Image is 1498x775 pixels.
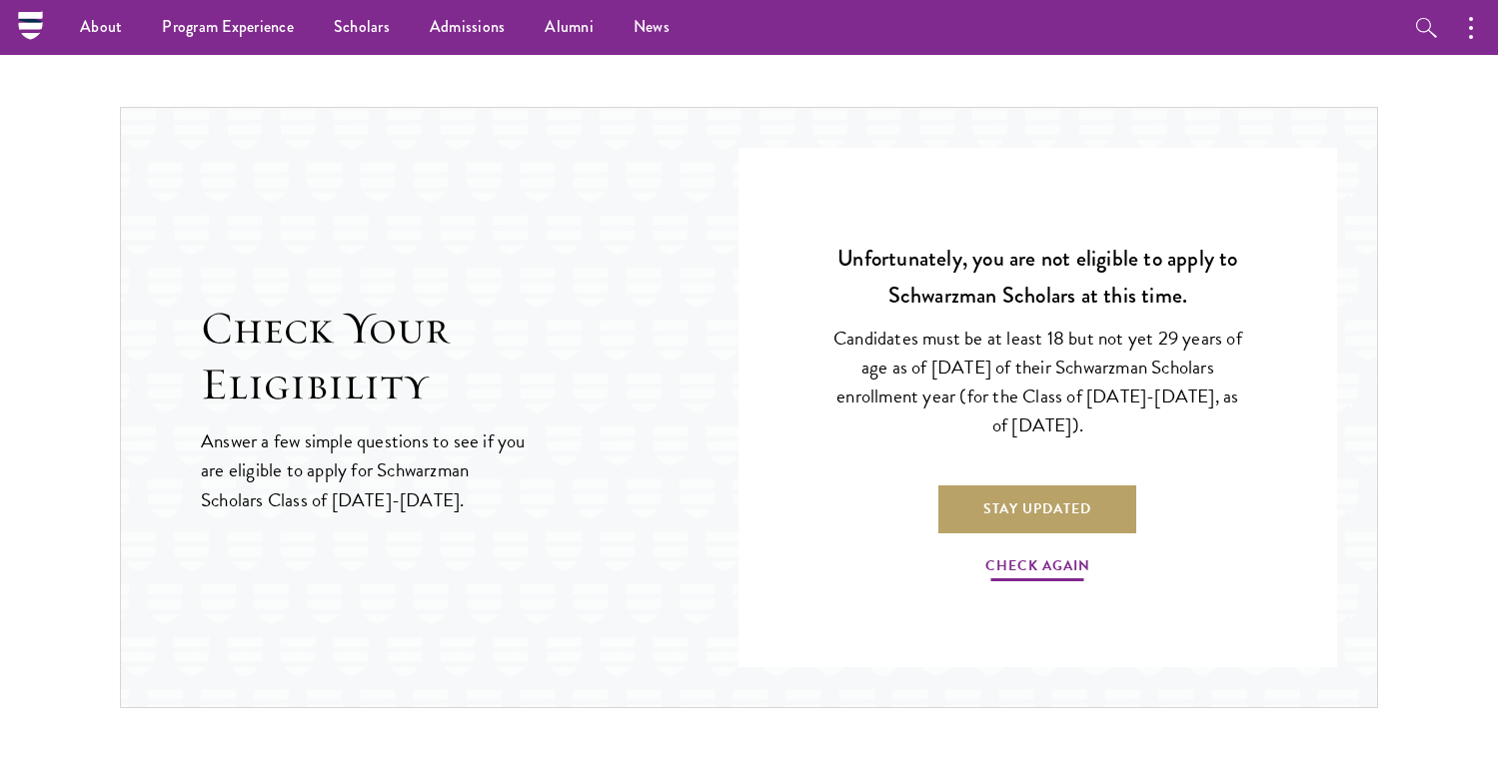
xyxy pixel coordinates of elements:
p: Answer a few simple questions to see if you are eligible to apply for Schwarzman Scholars Class o... [201,426,528,513]
strong: Unfortunately, you are not eligible to apply to Schwarzman Scholars at this time. [837,242,1237,312]
a: Check Again [985,553,1090,584]
a: Stay Updated [938,484,1136,532]
h2: Check Your Eligibility [201,301,739,412]
p: Candidates must be at least 18 but not yet 29 years of age as of [DATE] of their Schwarzman Schol... [828,324,1247,439]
